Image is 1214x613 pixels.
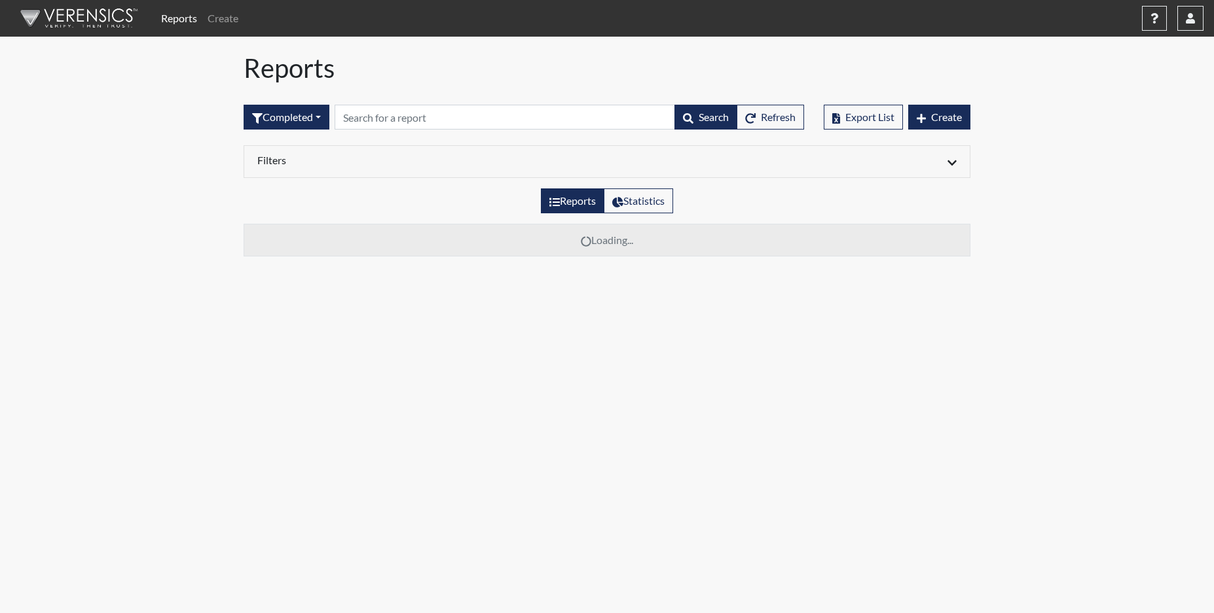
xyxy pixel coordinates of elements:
button: Create [908,105,970,130]
input: Search by Registration ID, Interview Number, or Investigation Name. [335,105,675,130]
button: Search [674,105,737,130]
a: Reports [156,5,202,31]
span: Search [699,111,729,123]
span: Refresh [761,111,796,123]
a: Create [202,5,244,31]
td: Loading... [244,224,970,256]
label: View statistics about completed interviews [604,188,673,213]
button: Refresh [737,105,804,130]
h1: Reports [244,52,970,84]
button: Completed [244,105,329,130]
span: Export List [845,111,894,123]
label: View the list of reports [541,188,604,213]
h6: Filters [257,154,597,166]
button: Export List [824,105,903,130]
span: Create [931,111,962,123]
div: Click to expand/collapse filters [248,154,966,169]
div: Filter by interview status [244,105,329,130]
